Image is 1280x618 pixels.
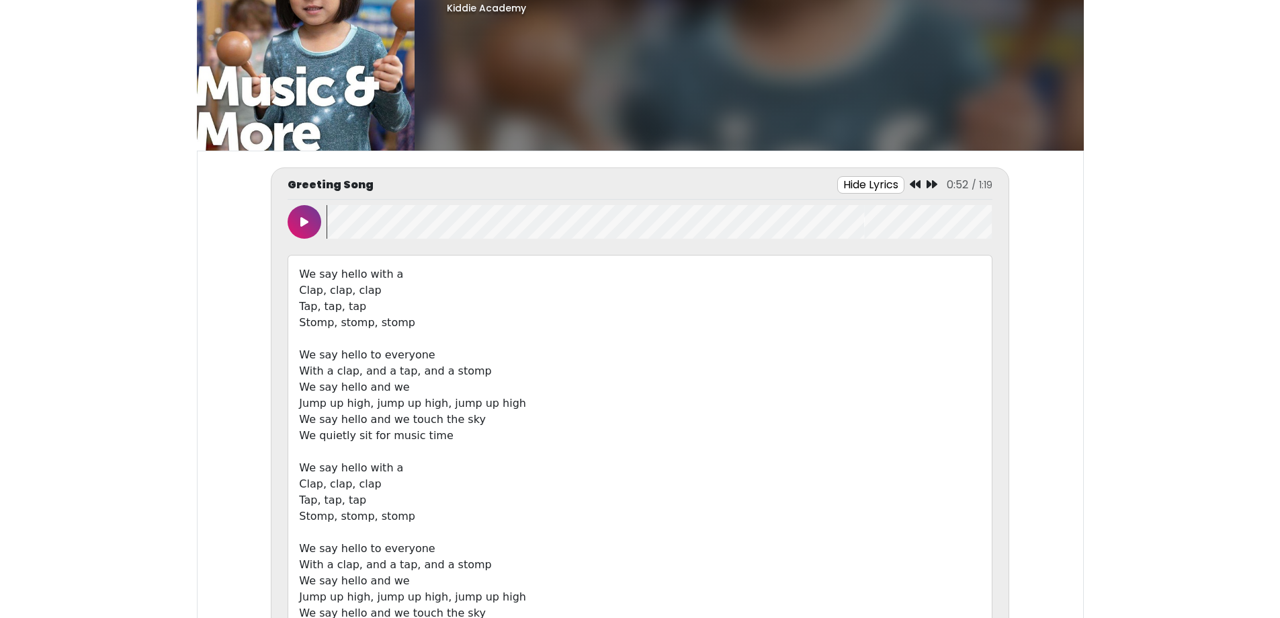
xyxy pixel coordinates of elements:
span: / 1:19 [972,178,992,192]
h5: Kiddie Academy [447,3,1052,14]
span: 0:52 [947,177,968,192]
p: Greeting Song [288,177,374,193]
button: Hide Lyrics [837,176,904,194]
